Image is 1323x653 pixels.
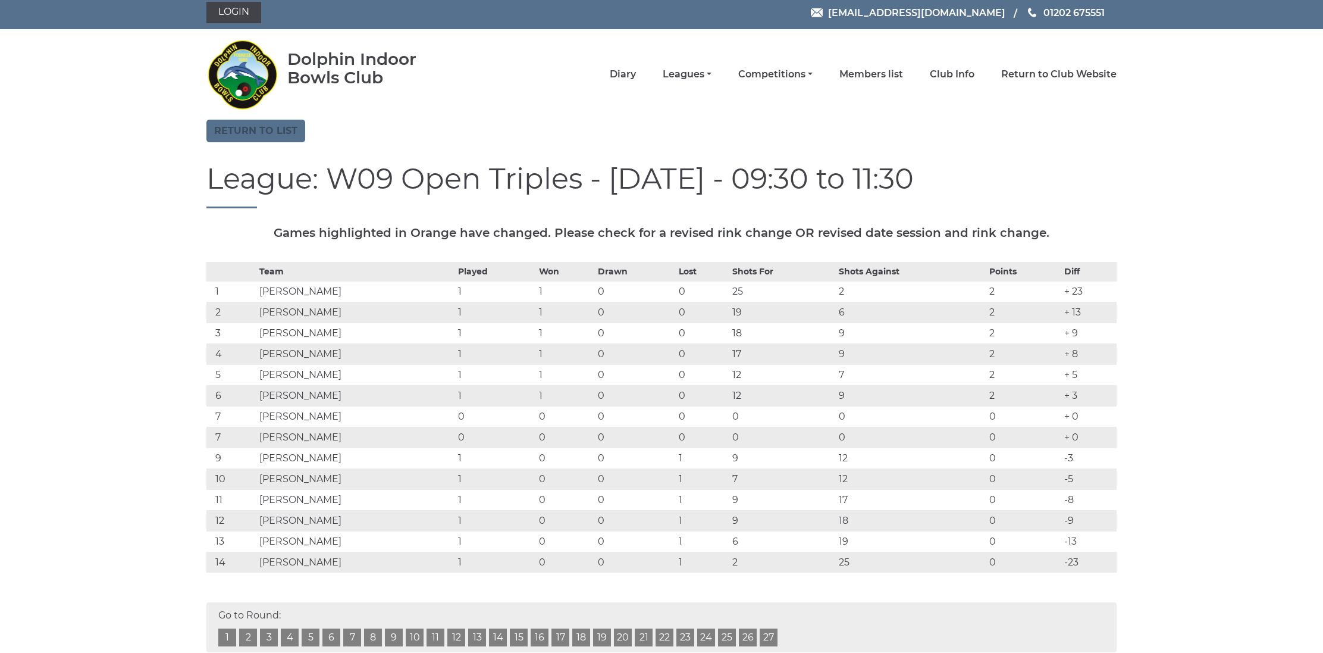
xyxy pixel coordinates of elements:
[729,385,836,406] td: 12
[256,468,455,489] td: [PERSON_NAME]
[676,343,729,364] td: 0
[455,531,536,552] td: 1
[676,406,729,427] td: 0
[206,427,256,448] td: 7
[836,510,986,531] td: 18
[811,5,1005,20] a: Email [EMAIL_ADDRESS][DOMAIN_NAME]
[595,385,676,406] td: 0
[836,262,986,281] th: Shots Against
[986,406,1062,427] td: 0
[536,302,595,323] td: 1
[760,629,778,646] a: 27
[676,323,729,343] td: 0
[729,323,836,343] td: 18
[455,385,536,406] td: 1
[986,531,1062,552] td: 0
[1028,8,1036,17] img: Phone us
[595,323,676,343] td: 0
[986,385,1062,406] td: 2
[1043,7,1105,18] span: 01202 675551
[593,629,611,646] a: 19
[206,385,256,406] td: 6
[206,468,256,489] td: 10
[729,406,836,427] td: 0
[836,489,986,510] td: 17
[595,343,676,364] td: 0
[510,629,528,646] a: 15
[206,2,261,23] a: Login
[206,510,256,531] td: 12
[839,68,903,81] a: Members list
[595,552,676,573] td: 0
[676,427,729,448] td: 0
[1061,468,1117,489] td: -5
[1026,5,1105,20] a: Phone us 01202 675551
[536,448,595,468] td: 0
[836,406,986,427] td: 0
[986,302,1062,323] td: 2
[986,448,1062,468] td: 0
[1061,427,1117,448] td: + 0
[206,33,278,116] img: Dolphin Indoor Bowls Club
[676,629,694,646] a: 23
[656,629,673,646] a: 22
[676,531,729,552] td: 1
[986,489,1062,510] td: 0
[729,510,836,531] td: 9
[738,68,813,81] a: Competitions
[1061,448,1117,468] td: -3
[256,302,455,323] td: [PERSON_NAME]
[322,629,340,646] a: 6
[531,629,548,646] a: 16
[595,489,676,510] td: 0
[455,489,536,510] td: 1
[610,68,636,81] a: Diary
[256,406,455,427] td: [PERSON_NAME]
[206,364,256,385] td: 5
[836,531,986,552] td: 19
[986,552,1062,573] td: 0
[256,262,455,281] th: Team
[206,602,1117,652] div: Go to Round:
[206,552,256,573] td: 14
[536,281,595,302] td: 1
[986,281,1062,302] td: 2
[455,343,536,364] td: 1
[836,281,986,302] td: 2
[1061,343,1117,364] td: + 8
[455,510,536,531] td: 1
[718,629,736,646] a: 25
[836,364,986,385] td: 7
[729,552,836,573] td: 2
[836,468,986,489] td: 12
[595,468,676,489] td: 0
[572,629,590,646] a: 18
[986,323,1062,343] td: 2
[595,448,676,468] td: 0
[676,448,729,468] td: 1
[427,629,444,646] a: 11
[455,364,536,385] td: 1
[206,302,256,323] td: 2
[595,427,676,448] td: 0
[676,262,729,281] th: Lost
[302,629,319,646] a: 5
[206,448,256,468] td: 9
[489,629,507,646] a: 14
[595,364,676,385] td: 0
[836,323,986,343] td: 9
[455,323,536,343] td: 1
[447,629,465,646] a: 12
[729,448,836,468] td: 9
[986,427,1062,448] td: 0
[455,262,536,281] th: Played
[836,302,986,323] td: 6
[1061,489,1117,510] td: -8
[1061,323,1117,343] td: + 9
[455,427,536,448] td: 0
[635,629,653,646] a: 21
[256,510,455,531] td: [PERSON_NAME]
[1061,262,1117,281] th: Diff
[729,262,836,281] th: Shots For
[614,629,632,646] a: 20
